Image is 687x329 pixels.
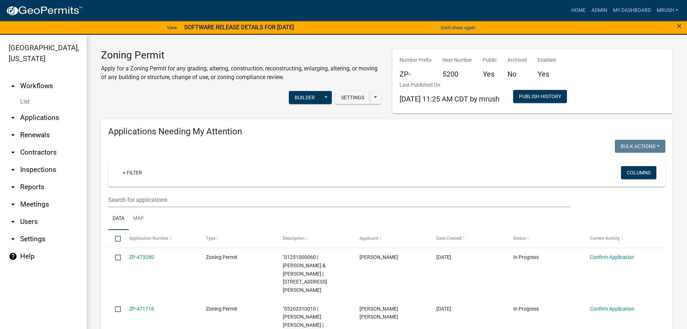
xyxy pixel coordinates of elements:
[276,230,353,247] datatable-header-cell: Description
[507,56,527,64] p: Archived
[590,236,620,241] span: Current Activity
[101,64,382,82] p: Apply for a Zoning Permit for any grading, altering, construction, reconstructing, enlarging, alt...
[108,192,571,207] input: Search for applications
[438,22,478,34] button: Don't show again
[9,183,17,191] i: arrow_drop_down
[9,82,17,90] i: arrow_drop_up
[9,217,17,226] i: arrow_drop_down
[513,94,567,100] wm-modal-confirm: Workflow Publish History
[129,207,148,230] a: Map
[436,236,462,241] span: Date Created
[483,70,497,78] h5: Yes
[164,22,180,34] a: View
[590,254,634,260] a: Confirm Application
[108,126,665,137] h4: Applications Needing My Attention
[615,140,665,153] button: Bulk Actions
[129,306,154,312] a: ZP-471716
[9,148,17,157] i: arrow_drop_down
[283,236,305,241] span: Description
[506,230,583,247] datatable-header-cell: Status
[442,70,472,78] h5: 5200
[206,254,237,260] span: Zoning Permit
[400,56,432,64] p: Number Prefix
[108,230,122,247] datatable-header-cell: Select
[568,4,589,17] a: Home
[513,254,539,260] span: In Progress
[335,91,370,104] button: Settings
[589,4,610,17] a: Admin
[360,306,398,320] span: Michael Dean Smith
[206,236,215,241] span: Type
[9,113,17,122] i: arrow_drop_down
[507,70,527,78] h5: No
[199,230,276,247] datatable-header-cell: Type
[400,70,432,78] h5: ZP-
[129,236,168,241] span: Application Number
[283,254,327,293] span: "01251000060 | TIDRICK JESSE R & LAURA R | 20573 FINCH AVE
[513,236,526,241] span: Status
[108,207,129,230] a: Data
[621,166,656,179] button: Columns
[436,306,451,312] span: 08/31/2025
[583,230,660,247] datatable-header-cell: Current Activity
[101,49,382,61] h3: Zoning Permit
[9,200,17,209] i: arrow_drop_down
[677,22,682,30] button: Close
[483,56,497,64] p: Public
[122,230,199,247] datatable-header-cell: Application Number
[513,90,567,103] button: Publish History
[206,306,237,312] span: Zoning Permit
[9,252,17,261] i: help
[129,254,154,260] a: ZP-473280
[442,56,472,64] p: Next Number
[184,24,294,31] strong: SOFTWARE RELEASE DETAILS FOR [DATE]
[9,165,17,174] i: arrow_drop_down
[9,131,17,139] i: arrow_drop_down
[9,235,17,243] i: arrow_drop_down
[289,91,321,104] button: Builder
[360,254,398,260] span: Forrest Estrem
[430,230,506,247] datatable-header-cell: Date Created
[360,236,378,241] span: Applicant
[353,230,430,247] datatable-header-cell: Applicant
[677,21,682,31] span: ×
[513,306,539,312] span: In Progress
[538,70,556,78] h5: Yes
[538,56,556,64] p: Enabled
[590,306,634,312] a: Confirm Application
[400,95,499,103] span: [DATE] 11:25 AM CDT by mrush
[654,4,681,17] a: MRush
[610,4,654,17] a: My Dashboard
[400,81,499,89] p: Last Published On
[436,254,451,260] span: 09/03/2025
[117,166,148,179] a: + Filter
